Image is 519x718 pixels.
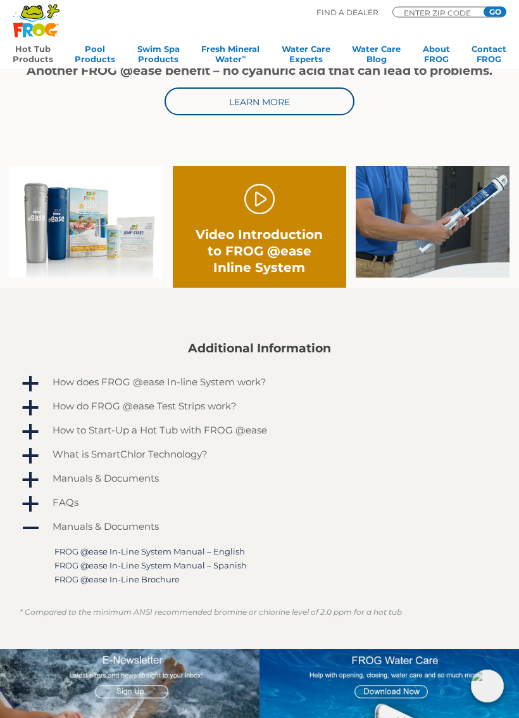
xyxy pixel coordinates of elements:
[54,575,180,585] a: FROG @ease In-Line Brochure
[75,44,115,69] a: PoolProducts
[472,44,506,69] a: ContactFROG
[316,7,378,18] p: Find A Dealer
[20,446,499,466] a: a What is SmartChlor Technology?
[20,494,499,515] a: a FAQs
[9,167,163,278] img: inline family
[484,7,506,17] input: GO
[53,522,159,532] h4: Manuals & Documents
[53,497,78,508] h4: FAQs
[244,184,275,215] a: Play Video
[21,471,40,490] span: a
[21,496,40,515] span: a
[20,518,499,539] a: A Manuals & Documents
[21,423,40,442] span: a
[471,670,504,703] img: openIcon
[53,401,237,412] h4: How do FROG @ease Test Strips work?
[21,520,40,539] span: A
[242,53,246,60] sup: ∞
[137,44,180,69] a: Swim SpaProducts
[54,547,245,557] a: FROG @ease In-Line System Manual – English
[356,167,510,278] img: inline-holder
[53,449,208,460] h4: What is SmartChlor Technology?
[20,374,499,394] a: a How does FROG @ease In-line System work?
[20,342,499,356] h2: Additional Information
[21,399,40,418] span: a
[13,44,53,69] a: Hot TubProducts
[282,44,330,69] a: Water CareExperts
[53,473,159,484] h4: Manuals & Documents
[21,447,40,466] span: a
[54,561,247,571] a: FROG @ease In-Line System Manual – Spanish
[403,10,478,16] input: Zip Code Form
[20,398,499,418] a: a How do FROG @ease Test Strips work?
[423,44,450,69] a: AboutFROG
[191,227,329,276] h2: Video Introduction to FROG @ease Inline System
[201,44,259,69] a: Fresh MineralWater∞
[20,422,499,442] a: a How to Start-Up a Hot Tub with FROG @ease
[21,375,40,394] span: a
[20,608,402,617] em: * Compared to the minimum ANSI recommended bromine or chlorine level of 2.0 ppm for a hot tub
[20,470,499,490] a: a Manuals & Documents
[165,88,354,116] a: Learn More
[53,377,266,388] h4: How does FROG @ease In-line System work?
[352,44,401,69] a: Water CareBlog
[53,425,267,436] h4: How to Start-Up a Hot Tub with FROG @ease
